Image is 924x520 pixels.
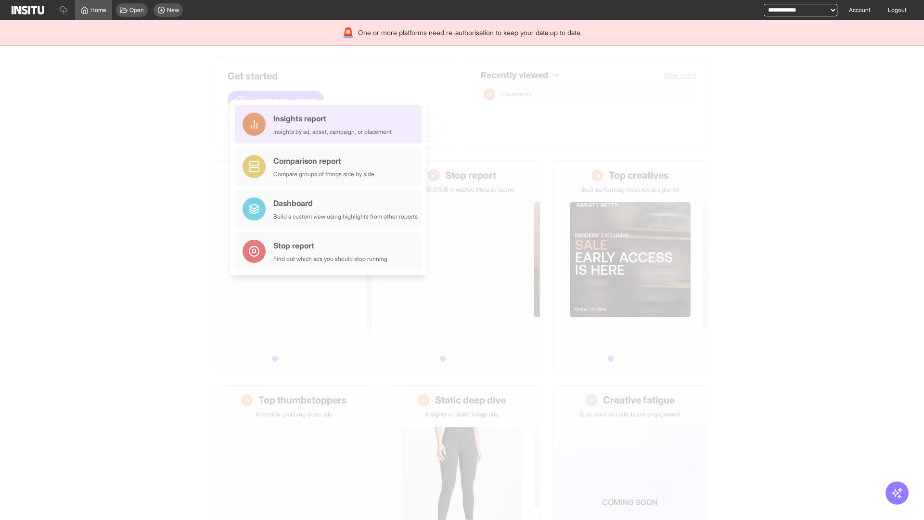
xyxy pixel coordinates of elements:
[273,155,374,167] div: Comparison report
[129,6,144,14] span: Open
[273,113,392,124] div: Insights report
[273,197,418,209] div: Dashboard
[12,6,44,14] img: Logo
[90,6,106,14] span: Home
[167,6,179,14] span: New
[273,170,374,178] div: Compare groups of things side by side
[273,240,387,251] div: Stop report
[273,213,418,221] div: Build a custom view using highlights from other reports
[273,128,392,136] div: Insights by ad, adset, campaign, or placement
[273,255,387,263] div: Find out which ads you should stop running
[358,28,582,38] span: One or more platforms need re-authorisation to keep your data up to date.
[342,26,354,39] div: 🚨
